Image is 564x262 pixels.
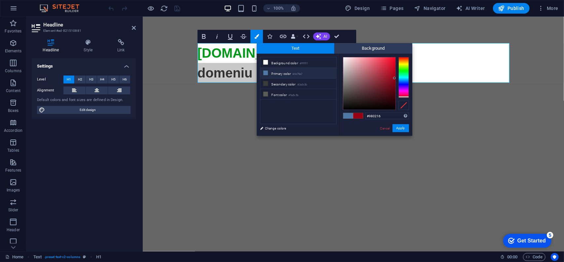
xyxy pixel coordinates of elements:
span: AI [324,34,327,38]
button: H6 [119,76,130,83]
button: Italic (Ctrl+I) [211,30,223,43]
button: Pages [378,3,406,14]
span: H3 [89,76,94,83]
p: Tables [7,148,19,153]
button: AI [313,32,330,40]
button: Usercentrics [551,253,559,261]
button: Strikethrough [237,30,250,43]
button: H3 [86,76,97,83]
button: H2 [75,76,86,83]
span: . preset-text-v2-columns [44,253,80,261]
label: Alignment [37,86,63,94]
p: Elements [5,48,22,54]
span: More [538,5,558,12]
button: H5 [108,76,119,83]
span: domeniu premium [55,49,169,64]
div: Default colors and font sizes are defined in Design. [37,97,131,103]
span: Navigator [414,5,446,12]
button: AI Writer [454,3,488,14]
span: #4e79a7 [343,113,353,119]
span: Text [257,43,335,54]
span: Publish [498,5,524,12]
a: Change colors [257,124,333,132]
button: H1 [63,76,74,83]
img: Editor Logo [38,4,88,12]
button: Underline (Ctrl+U) [224,30,237,43]
button: reload [160,4,168,12]
small: #4e79a7 [292,72,302,77]
p: Features [5,168,21,173]
nav: breadcrumb [33,253,102,261]
div: Get Started [19,7,48,13]
div: Get Started 5 items remaining, 0% complete [5,3,54,17]
div: Clear Color Selection [398,101,409,110]
button: Publish [493,3,530,14]
button: 100% [263,4,287,12]
li: Secondary color [260,79,336,89]
span: Click to select. Double-click to edit [96,253,101,261]
span: H4 [100,76,104,83]
li: Font color [260,89,336,100]
p: Columns [5,68,21,74]
p: Favorites [5,28,21,34]
button: Confirm (Ctrl+⏎) [331,30,343,43]
span: Pages [380,5,403,12]
span: 00 00 [507,253,517,261]
span: H2 [78,76,82,83]
p: Accordion [4,128,22,133]
p: Header [7,227,20,233]
a: Click to cancel selection. Double-click to open Pages [5,253,23,261]
h6: Session time [500,253,518,261]
p: Content [6,88,20,93]
h4: Link [106,39,136,53]
li: Primary color [260,68,336,79]
span: : [512,254,513,259]
i: On resize automatically adjust zoom level to fit chosen device. [290,5,296,11]
button: Design [343,3,373,14]
button: More [535,3,561,14]
a: Cancel [379,126,391,131]
span: Design [345,5,370,12]
button: Data Bindings [290,30,299,43]
h4: Headline [32,39,73,53]
small: #ffffff [300,61,308,66]
button: Link [277,30,289,43]
button: HTML [300,30,313,43]
h3: Element #ed-821510881 [43,28,123,34]
button: Icons [264,30,276,43]
button: Apply [393,124,409,132]
small: #5a5c5b [288,93,298,98]
button: Bold (Ctrl+B) [198,30,210,43]
span: H6 [123,76,127,83]
p: Slider [8,207,19,213]
span: AI Writer [456,5,485,12]
p: Boxes [8,108,19,113]
button: Click here to leave preview mode and continue editing [147,4,155,12]
span: Background [334,43,412,54]
button: H4 [97,76,108,83]
span: H1 [67,76,71,83]
small: #3a3c3b [297,82,307,87]
li: Background color [260,57,336,68]
label: Level [37,76,63,83]
span: Code [526,253,543,261]
h4: Style [73,39,106,53]
p: Images [7,187,20,193]
button: Navigator [412,3,448,14]
div: Design (Ctrl+Alt+Y) [343,3,373,14]
div: 5 [49,1,56,8]
span: H5 [111,76,116,83]
h6: 100% [273,4,284,12]
i: This element is a customizable preset [83,255,86,259]
button: Code [523,253,545,261]
h2: Headline [43,22,136,28]
span: [DOMAIN_NAME] [55,29,164,44]
span: Edit design [47,106,129,114]
i: Reload page [161,5,168,12]
button: Edit design [37,106,131,114]
span: Click to select. Double-click to edit [33,253,42,261]
h4: Settings [32,58,136,70]
span: #980216 [353,113,363,119]
button: Colors [250,30,263,43]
